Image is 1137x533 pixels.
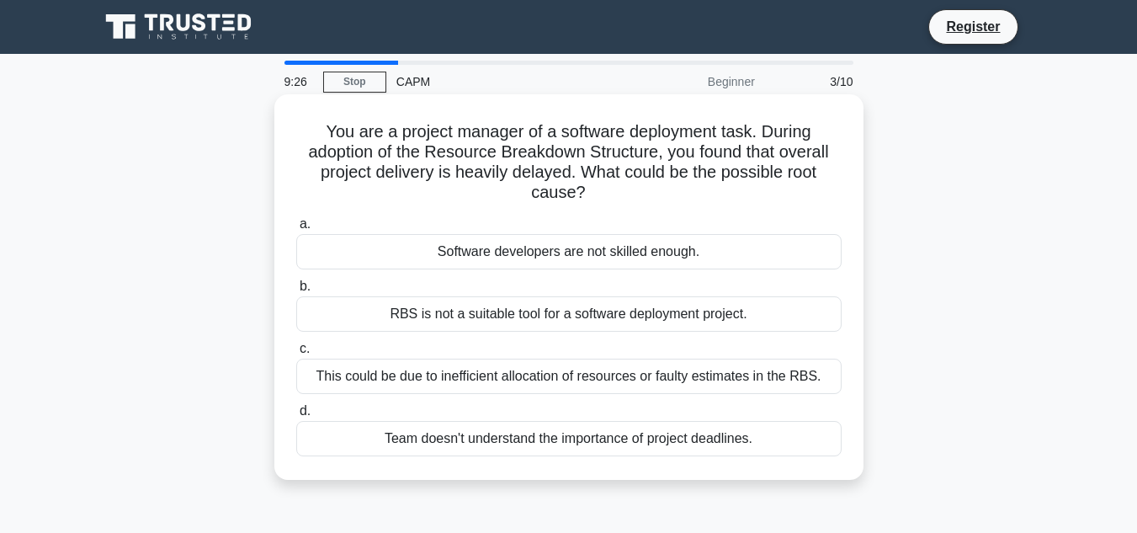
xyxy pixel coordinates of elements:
div: 9:26 [274,65,323,99]
span: a. [300,216,311,231]
div: 3/10 [765,65,863,99]
a: Stop [323,72,386,93]
div: CAPM [386,65,618,99]
div: Team doesn't understand the importance of project deadlines. [296,421,842,456]
div: Software developers are not skilled enough. [296,234,842,269]
div: This could be due to inefficient allocation of resources or faulty estimates in the RBS. [296,359,842,394]
div: Beginner [618,65,765,99]
div: RBS is not a suitable tool for a software deployment project. [296,296,842,332]
span: d. [300,403,311,418]
h5: You are a project manager of a software deployment task. During adoption of the Resource Breakdow... [295,121,843,204]
span: c. [300,341,310,355]
span: b. [300,279,311,293]
a: Register [936,16,1010,37]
